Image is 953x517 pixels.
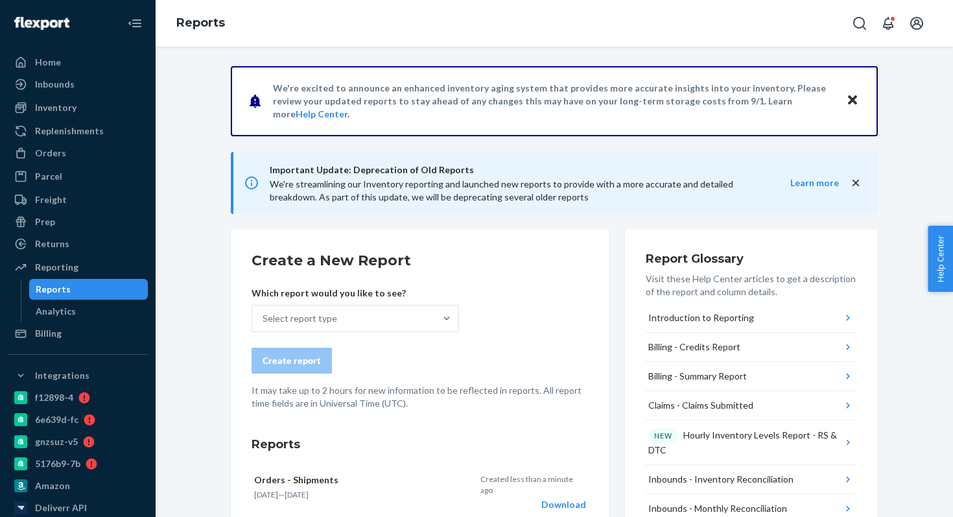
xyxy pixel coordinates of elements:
[646,362,857,391] button: Billing - Summary Report
[646,250,857,267] h3: Report Glossary
[176,16,225,30] a: Reports
[764,176,839,189] button: Learn more
[646,465,857,494] button: Inbounds - Inventory Reconciliation
[8,121,148,141] a: Replenishments
[646,391,857,420] button: Claims - Claims Submitted
[8,365,148,386] button: Integrations
[35,78,75,91] div: Inbounds
[35,170,62,183] div: Parcel
[8,52,148,73] a: Home
[8,453,148,474] a: 5176b9-7b
[273,82,834,121] p: We're excited to announce an enhanced inventory aging system that provides more accurate insights...
[35,435,78,448] div: gnzsuz-v5
[648,473,794,486] div: Inbounds - Inventory Reconciliation
[8,409,148,430] a: 6e639d-fc
[35,215,55,228] div: Prep
[285,490,309,499] time: [DATE]
[35,237,69,250] div: Returns
[8,475,148,496] a: Amazon
[654,431,672,441] p: NEW
[648,399,753,412] div: Claims - Claims Submitted
[254,490,278,499] time: [DATE]
[8,166,148,187] a: Parcel
[29,279,148,300] a: Reports
[296,108,347,119] a: Help Center
[35,391,73,404] div: f12898-4
[254,474,473,487] p: Orders - Shipments
[36,305,76,318] div: Analytics
[646,333,857,362] button: Billing - Credits Report
[35,479,70,492] div: Amazon
[35,327,62,340] div: Billing
[646,420,857,465] button: NEWHourly Inventory Levels Report - RS & DTC
[869,478,940,511] iframe: Opens a widget where you can chat to one of our agents
[928,226,953,292] button: Help Center
[263,312,337,325] div: Select report type
[844,91,861,110] button: Close
[8,323,148,344] a: Billing
[35,369,89,382] div: Integrations
[480,474,586,496] p: Created less than a minute ago
[847,10,873,36] button: Open Search Box
[8,189,148,210] a: Freight
[8,211,148,232] a: Prep
[648,370,747,383] div: Billing - Summary Report
[8,257,148,278] a: Reporting
[35,193,67,206] div: Freight
[8,97,148,118] a: Inventory
[252,436,589,453] h3: Reports
[646,272,857,298] p: Visit these Help Center articles to get a description of the report and column details.
[8,387,148,408] a: f12898-4
[904,10,930,36] button: Open account menu
[270,178,733,202] span: We're streamlining our Inventory reporting and launched new reports to provide with a more accura...
[35,101,76,114] div: Inventory
[8,234,148,254] a: Returns
[29,301,148,322] a: Analytics
[122,10,148,36] button: Close Navigation
[35,147,66,160] div: Orders
[8,143,148,163] a: Orders
[646,304,857,333] button: Introduction to Reporting
[35,457,80,470] div: 5176b9-7b
[36,283,71,296] div: Reports
[8,431,148,452] a: gnzsuz-v5
[254,489,473,500] p: —
[480,498,586,511] div: Download
[648,428,842,457] div: Hourly Inventory Levels Report - RS & DTC
[849,176,862,190] button: close
[648,502,787,515] div: Inbounds - Monthly Reconciliation
[270,162,764,178] span: Important Update: Deprecation of Old Reports
[8,74,148,95] a: Inbounds
[875,10,901,36] button: Open notifications
[648,311,754,324] div: Introduction to Reporting
[252,384,589,410] p: It may take up to 2 hours for new information to be reflected in reports. All report time fields ...
[35,125,104,138] div: Replenishments
[252,250,589,271] h2: Create a New Report
[252,287,459,300] p: Which report would you like to see?
[252,348,332,374] button: Create report
[166,5,235,42] ol: breadcrumbs
[35,413,78,426] div: 6e639d-fc
[35,56,61,69] div: Home
[14,17,69,30] img: Flexport logo
[35,261,78,274] div: Reporting
[648,341,740,354] div: Billing - Credits Report
[35,501,87,514] div: Deliverr API
[263,354,321,367] div: Create report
